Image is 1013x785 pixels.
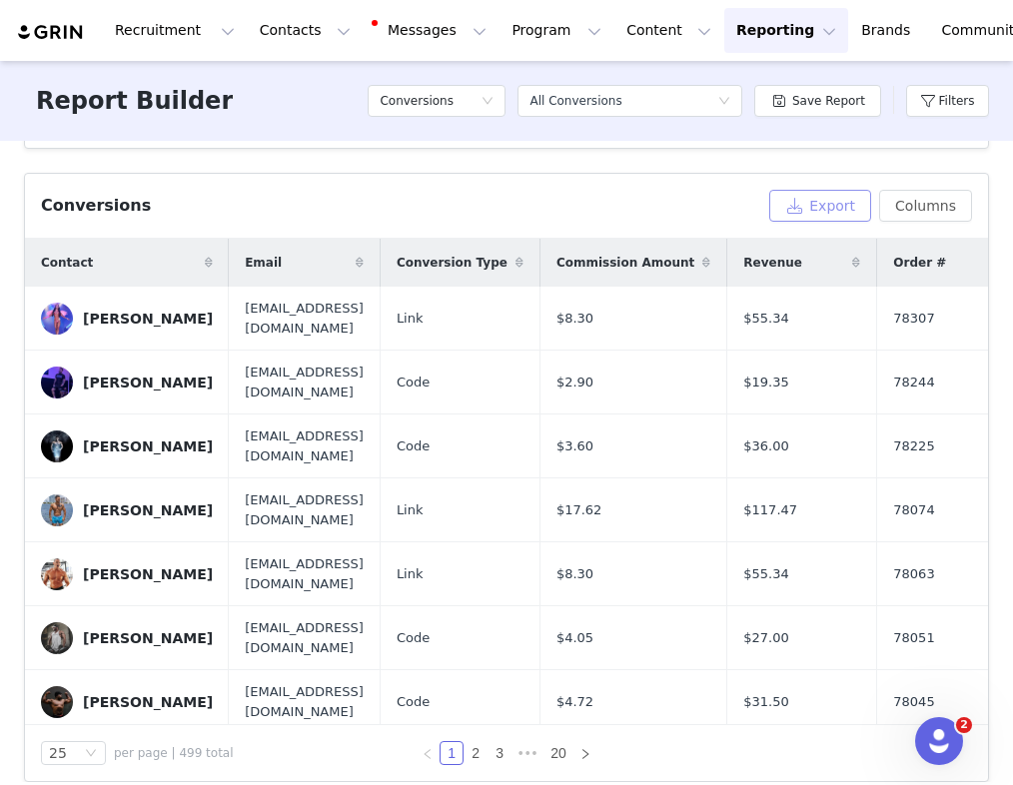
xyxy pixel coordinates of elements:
[248,8,363,53] button: Contacts
[906,85,989,117] button: Filters
[754,85,881,117] button: Save Report
[41,430,73,462] img: d6eccb18-04c9-469b-b003-8e0eba9003b6.jpg
[245,363,364,401] span: [EMAIL_ADDRESS][DOMAIN_NAME]
[743,564,789,584] span: $55.34
[364,8,499,53] button: Messages
[556,436,593,456] span: $3.60
[83,694,213,710] div: [PERSON_NAME]
[41,686,213,718] a: [PERSON_NAME]
[556,500,602,520] span: $17.62
[41,367,213,398] a: [PERSON_NAME]
[465,742,487,764] a: 2
[743,628,789,648] span: $27.00
[511,741,543,765] span: •••
[893,628,934,648] span: 78051
[245,426,364,465] span: [EMAIL_ADDRESS][DOMAIN_NAME]
[397,373,430,392] span: Code
[893,309,934,329] span: 78307
[879,190,972,222] button: Columns
[500,8,613,53] button: Program
[397,628,430,648] span: Code
[488,741,511,765] li: 3
[956,717,972,733] span: 2
[743,436,789,456] span: $36.00
[849,8,928,53] a: Brands
[743,309,789,329] span: $55.34
[83,630,213,646] div: [PERSON_NAME]
[556,309,593,329] span: $8.30
[41,494,213,526] a: [PERSON_NAME]
[893,373,934,392] span: 78244
[543,741,573,765] li: 20
[41,430,213,462] a: [PERSON_NAME]
[893,500,934,520] span: 78074
[41,494,73,526] img: 9172cc03-fe4c-4b7f-b6a7-31817f2fb9f5.jpg
[245,682,364,721] span: [EMAIL_ADDRESS][DOMAIN_NAME]
[614,8,723,53] button: Content
[769,190,871,222] button: Export
[41,558,213,590] a: [PERSON_NAME]
[529,86,621,116] div: All Conversions
[397,692,430,712] span: Code
[915,717,963,765] iframe: Intercom live chat
[397,500,424,520] span: Link
[441,742,463,764] a: 1
[41,303,73,335] img: c54d1238-b79a-4913-a29e-3e20d5d89500.jpg
[41,622,213,654] a: [PERSON_NAME]
[245,254,282,272] span: Email
[482,95,494,109] i: icon: down
[41,367,73,398] img: f61b5809-6309-4a3a-b192-5d3d2c5ed228.jpg
[245,490,364,529] span: [EMAIL_ADDRESS][DOMAIN_NAME]
[245,554,364,593] span: [EMAIL_ADDRESS][DOMAIN_NAME]
[440,741,464,765] li: 1
[103,8,247,53] button: Recruitment
[41,254,93,272] span: Contact
[83,311,213,327] div: [PERSON_NAME]
[245,299,364,338] span: [EMAIL_ADDRESS][DOMAIN_NAME]
[511,741,543,765] li: Next 3 Pages
[41,558,73,590] img: 61b1a284-bd91-4d67-a4e6-ab12952de2c7.jpg
[724,8,848,53] button: Reporting
[579,748,591,760] i: icon: right
[114,744,234,762] span: per page | 499 total
[83,438,213,454] div: [PERSON_NAME]
[893,564,934,584] span: 78063
[36,83,233,119] h3: Report Builder
[397,309,424,329] span: Link
[422,748,434,760] i: icon: left
[41,194,151,218] div: Conversions
[16,23,86,42] img: grin logo
[397,564,424,584] span: Link
[397,254,507,272] span: Conversion Type
[85,747,97,761] i: icon: down
[464,741,488,765] li: 2
[556,564,593,584] span: $8.30
[893,436,934,456] span: 78225
[416,741,440,765] li: Previous Page
[556,692,593,712] span: $4.72
[743,373,789,392] span: $19.35
[718,95,730,109] i: icon: down
[245,618,364,657] span: [EMAIL_ADDRESS][DOMAIN_NAME]
[573,741,597,765] li: Next Page
[556,373,593,392] span: $2.90
[41,622,73,654] img: b8afb4f8-dbea-40ea-b715-de0921a6f0ad--s.jpg
[83,566,213,582] div: [PERSON_NAME]
[83,375,213,391] div: [PERSON_NAME]
[743,500,797,520] span: $117.47
[893,254,946,272] span: Order #
[397,436,430,456] span: Code
[41,686,73,718] img: b662e737-ba35-4ebd-8c14-fa253b439f85.jpg
[556,254,694,272] span: Commission Amount
[743,692,789,712] span: $31.50
[544,742,572,764] a: 20
[743,254,802,272] span: Revenue
[489,742,510,764] a: 3
[893,692,934,712] span: 78045
[83,502,213,518] div: [PERSON_NAME]
[24,173,989,782] article: Conversions
[556,628,593,648] span: $4.05
[380,86,454,116] h5: Conversions
[49,742,67,764] div: 25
